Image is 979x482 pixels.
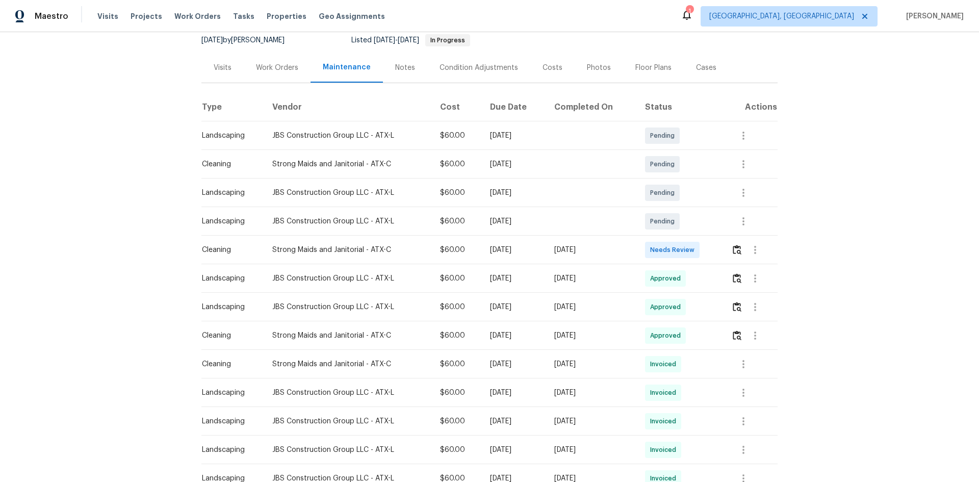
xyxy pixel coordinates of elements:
[214,63,231,73] div: Visits
[272,445,424,455] div: JBS Construction Group LLC - ATX-L
[272,388,424,398] div: JBS Construction Group LLC - ATX-L
[267,11,306,21] span: Properties
[233,13,254,20] span: Tasks
[202,245,256,255] div: Cleaning
[650,245,699,255] span: Needs Review
[554,416,629,426] div: [DATE]
[490,216,538,226] div: [DATE]
[733,245,741,255] img: Review Icon
[272,331,424,341] div: Strong Maids and Janitorial - ATX-C
[174,11,221,21] span: Work Orders
[256,63,298,73] div: Work Orders
[731,238,743,262] button: Review Icon
[440,359,474,369] div: $60.00
[426,37,469,43] span: In Progress
[440,331,474,341] div: $60.00
[650,159,679,169] span: Pending
[650,188,679,198] span: Pending
[440,216,474,226] div: $60.00
[554,388,629,398] div: [DATE]
[272,273,424,284] div: JBS Construction Group LLC - ATX-L
[490,273,538,284] div: [DATE]
[272,216,424,226] div: JBS Construction Group LLC - ATX-L
[440,131,474,141] div: $60.00
[733,302,741,312] img: Review Icon
[323,62,371,72] div: Maintenance
[432,93,482,121] th: Cost
[650,216,679,226] span: Pending
[272,245,424,255] div: Strong Maids and Janitorial - ATX-C
[902,11,964,21] span: [PERSON_NAME]
[202,359,256,369] div: Cleaning
[201,93,264,121] th: Type
[490,445,538,455] div: [DATE]
[374,37,395,44] span: [DATE]
[440,245,474,255] div: $60.00
[650,388,680,398] span: Invoiced
[731,266,743,291] button: Review Icon
[686,6,693,16] div: 1
[709,11,854,21] span: [GEOGRAPHIC_DATA], [GEOGRAPHIC_DATA]
[587,63,611,73] div: Photos
[440,416,474,426] div: $60.00
[546,93,637,121] th: Completed On
[554,359,629,369] div: [DATE]
[650,273,685,284] span: Approved
[97,11,118,21] span: Visits
[650,302,685,312] span: Approved
[490,245,538,255] div: [DATE]
[202,302,256,312] div: Landscaping
[440,63,518,73] div: Condition Adjustments
[319,11,385,21] span: Geo Assignments
[650,131,679,141] span: Pending
[543,63,562,73] div: Costs
[440,188,474,198] div: $60.00
[440,388,474,398] div: $60.00
[490,131,538,141] div: [DATE]
[272,131,424,141] div: JBS Construction Group LLC - ATX-L
[202,188,256,198] div: Landscaping
[723,93,778,121] th: Actions
[351,37,470,44] span: Listed
[554,445,629,455] div: [DATE]
[202,131,256,141] div: Landscaping
[272,416,424,426] div: JBS Construction Group LLC - ATX-L
[374,37,419,44] span: -
[733,331,741,340] img: Review Icon
[35,11,68,21] span: Maestro
[635,63,672,73] div: Floor Plans
[731,323,743,348] button: Review Icon
[440,302,474,312] div: $60.00
[637,93,723,121] th: Status
[264,93,432,121] th: Vendor
[554,245,629,255] div: [DATE]
[490,302,538,312] div: [DATE]
[490,159,538,169] div: [DATE]
[650,359,680,369] span: Invoiced
[650,416,680,426] span: Invoiced
[650,331,685,341] span: Approved
[272,188,424,198] div: JBS Construction Group LLC - ATX-L
[131,11,162,21] span: Projects
[490,416,538,426] div: [DATE]
[202,331,256,341] div: Cleaning
[440,159,474,169] div: $60.00
[440,273,474,284] div: $60.00
[272,359,424,369] div: Strong Maids and Janitorial - ATX-C
[554,273,629,284] div: [DATE]
[490,188,538,198] div: [DATE]
[490,359,538,369] div: [DATE]
[202,416,256,426] div: Landscaping
[202,388,256,398] div: Landscaping
[490,388,538,398] div: [DATE]
[272,159,424,169] div: Strong Maids and Janitorial - ATX-C
[202,273,256,284] div: Landscaping
[398,37,419,44] span: [DATE]
[554,331,629,341] div: [DATE]
[696,63,716,73] div: Cases
[202,445,256,455] div: Landscaping
[272,302,424,312] div: JBS Construction Group LLC - ATX-L
[201,34,297,46] div: by [PERSON_NAME]
[733,273,741,283] img: Review Icon
[201,37,223,44] span: [DATE]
